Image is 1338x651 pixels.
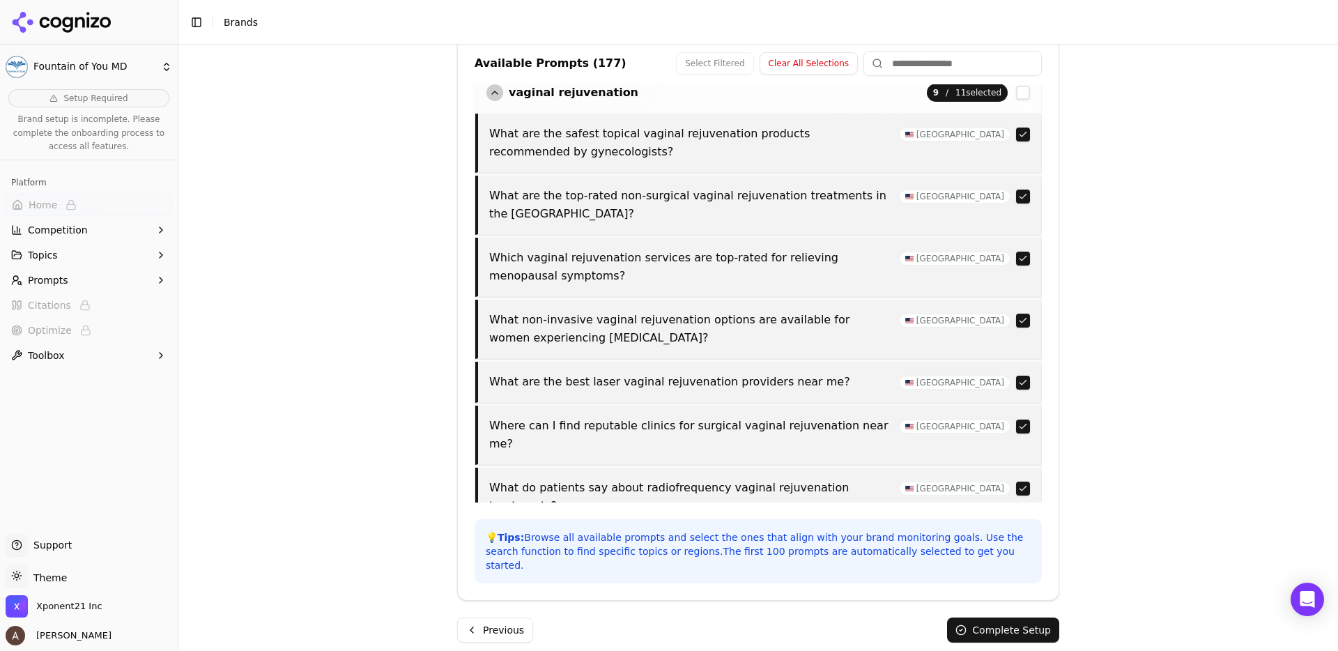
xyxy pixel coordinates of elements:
[6,171,172,194] div: Platform
[29,198,57,212] span: Home
[486,530,1031,572] p: 💡 Browse all available prompts and select the ones that align with your brand monitoring goals. U...
[905,256,914,261] img: US
[6,626,25,645] img: Allison Donnelly
[905,318,914,323] img: US
[946,87,948,98] span: /
[475,55,626,72] h4: Available Prompts ( 177 )
[489,249,891,285] p: Which vaginal rejuvenation services are top-rated for relieving menopausal symptoms?
[6,244,172,266] button: Topics
[457,618,533,643] button: Previous
[6,595,102,618] button: Open organization switcher
[899,252,1010,266] span: [GEOGRAPHIC_DATA]
[489,479,891,515] p: What do patients say about radiofrequency vaginal rejuvenation treatments?
[6,219,172,241] button: Competition
[947,618,1059,643] button: Complete Setup
[28,572,67,583] span: Theme
[28,248,58,262] span: Topics
[1291,583,1324,616] div: Open Intercom Messenger
[933,87,939,98] span: 9
[28,538,72,552] span: Support
[905,424,914,429] img: US
[489,373,891,391] p: What are the best laser vaginal rejuvenation providers near me?
[899,376,1010,390] span: [GEOGRAPHIC_DATA]
[899,420,1010,434] span: [GEOGRAPHIC_DATA]
[8,113,169,154] p: Brand setup is incomplete. Please complete the onboarding process to access all features.
[28,323,72,337] span: Optimize
[28,273,68,287] span: Prompts
[760,52,858,75] button: Clear All Selections
[63,93,128,104] span: Setup Required
[6,269,172,291] button: Prompts
[927,84,1008,102] span: 11 selected
[905,132,914,137] img: US
[28,349,65,362] span: Toolbox
[498,532,524,543] strong: Tips:
[33,61,155,73] span: Fountain of You MD
[899,128,1010,141] span: [GEOGRAPHIC_DATA]
[6,344,172,367] button: Toolbox
[489,311,891,347] p: What non-invasive vaginal rejuvenation options are available for women experiencing [MEDICAL_DATA]?
[6,56,28,78] img: Fountain of You MD
[905,380,914,385] img: US
[486,84,638,101] button: vaginal rejuvenation
[489,417,891,453] p: Where can I find reputable clinics for surgical vaginal rejuvenation near me?
[899,482,1010,496] span: [GEOGRAPHIC_DATA]
[489,187,891,223] p: What are the top-rated non-surgical vaginal rejuvenation treatments in the [GEOGRAPHIC_DATA]?
[28,298,71,312] span: Citations
[905,486,914,491] img: US
[224,17,258,28] span: Brands
[899,190,1010,204] span: [GEOGRAPHIC_DATA]
[224,15,1299,29] nav: breadcrumb
[31,629,111,642] span: [PERSON_NAME]
[489,125,891,161] p: What are the safest topical vaginal rejuvenation products recommended by gynecologists?
[6,595,28,618] img: Xponent21 Inc
[899,314,1010,328] span: [GEOGRAPHIC_DATA]
[28,223,88,237] span: Competition
[36,600,102,613] span: Xponent21 Inc
[6,626,111,645] button: Open user button
[905,194,914,199] img: US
